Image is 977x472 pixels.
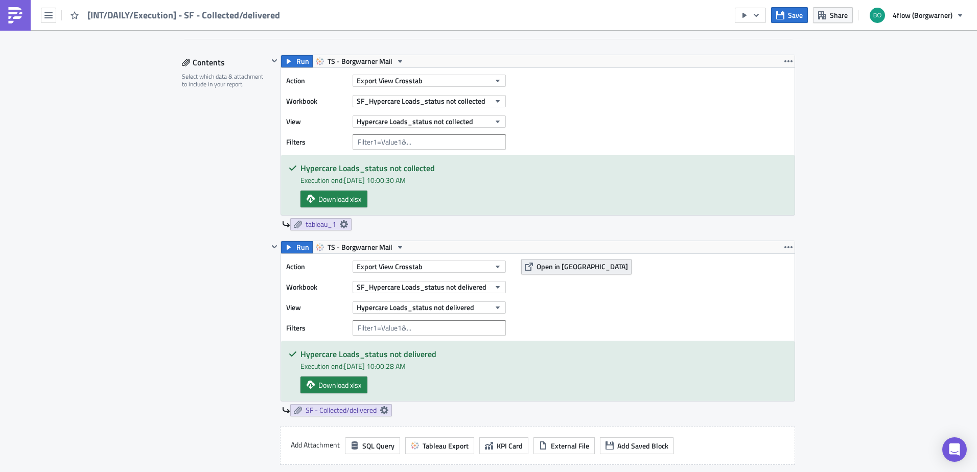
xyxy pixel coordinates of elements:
span: Export View Crosstab [357,75,423,86]
button: Run [281,55,313,67]
button: Hypercare Loads_status not delivered [353,301,506,314]
div: Contents [182,55,268,70]
div: Select which data & attachment to include in your report. [182,73,268,88]
button: Save [771,7,808,23]
span: Save [788,10,803,20]
label: Add Attachment [291,437,340,453]
button: Hide content [268,55,281,67]
span: Hypercare Loads_status not delivered [357,302,474,313]
label: Filters [286,134,347,150]
button: Run [281,241,313,253]
button: Export View Crosstab [353,261,506,273]
span: Download xlsx [318,380,361,390]
img: Avatar [869,7,886,24]
span: [INT/DAILY/Execution] - SF - Collected/delivered [87,9,281,21]
body: Rich Text Area. Press ALT-0 for help. [4,4,488,23]
span: 4flow (Borgwarner) [893,10,952,20]
button: KPI Card [479,437,528,454]
span: TS - Borgwarner Mail [328,241,392,253]
span: Export View Crosstab [357,261,423,272]
label: View [286,300,347,315]
label: Workbook [286,279,347,295]
span: Add Saved Block [617,440,668,451]
span: Run [296,55,309,67]
span: Download xlsx [318,194,361,204]
button: Hide content [268,241,281,253]
span: Share [830,10,848,20]
a: Download xlsx [300,191,367,207]
span: SF - Collected/delivered [306,406,377,415]
button: Export View Crosstab [353,75,506,87]
button: Share [813,7,853,23]
p: Please find attached the not collected/delivered report. [4,15,488,23]
p: Dear all, [4,4,488,12]
button: SF_Hypercare Loads_status not collected [353,95,506,107]
span: SF_Hypercare Loads_status not collected [357,96,485,106]
label: Filters [286,320,347,336]
div: Execution end: [DATE] 10:00:28 AM [300,361,787,371]
input: Filter1=Value1&... [353,134,506,150]
button: SQL Query [345,437,400,454]
button: Add Saved Block [600,437,674,454]
label: View [286,114,347,129]
button: 4flow (Borgwarner) [864,4,969,27]
span: tableau_1 [306,220,336,229]
span: Tableau Export [423,440,469,451]
span: Run [296,241,309,253]
a: tableau_1 [290,218,352,230]
label: Workbook [286,93,347,109]
a: Download xlsx [300,376,367,393]
span: KPI Card [497,440,523,451]
h5: Hypercare Loads_status not collected [300,164,787,172]
img: PushMetrics [7,7,24,23]
a: SF - Collected/delivered [290,404,392,416]
h5: Hypercare Loads_status not delivered [300,350,787,358]
button: Hypercare Loads_status not collected [353,115,506,128]
button: TS - Borgwarner Mail [312,55,408,67]
span: SF_Hypercare Loads_status not delivered [357,281,486,292]
span: External File [551,440,589,451]
button: Open in [GEOGRAPHIC_DATA] [521,259,632,274]
label: Action [286,259,347,274]
button: External File [533,437,595,454]
span: TS - Borgwarner Mail [328,55,392,67]
button: Tableau Export [405,437,474,454]
span: SQL Query [362,440,394,451]
div: Open Intercom Messenger [942,437,967,462]
button: TS - Borgwarner Mail [312,241,408,253]
input: Filter1=Value1&... [353,320,506,336]
label: Action [286,73,347,88]
span: Hypercare Loads_status not collected [357,116,473,127]
button: SF_Hypercare Loads_status not delivered [353,281,506,293]
div: Execution end: [DATE] 10:00:30 AM [300,175,787,185]
span: Open in [GEOGRAPHIC_DATA] [537,261,628,272]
